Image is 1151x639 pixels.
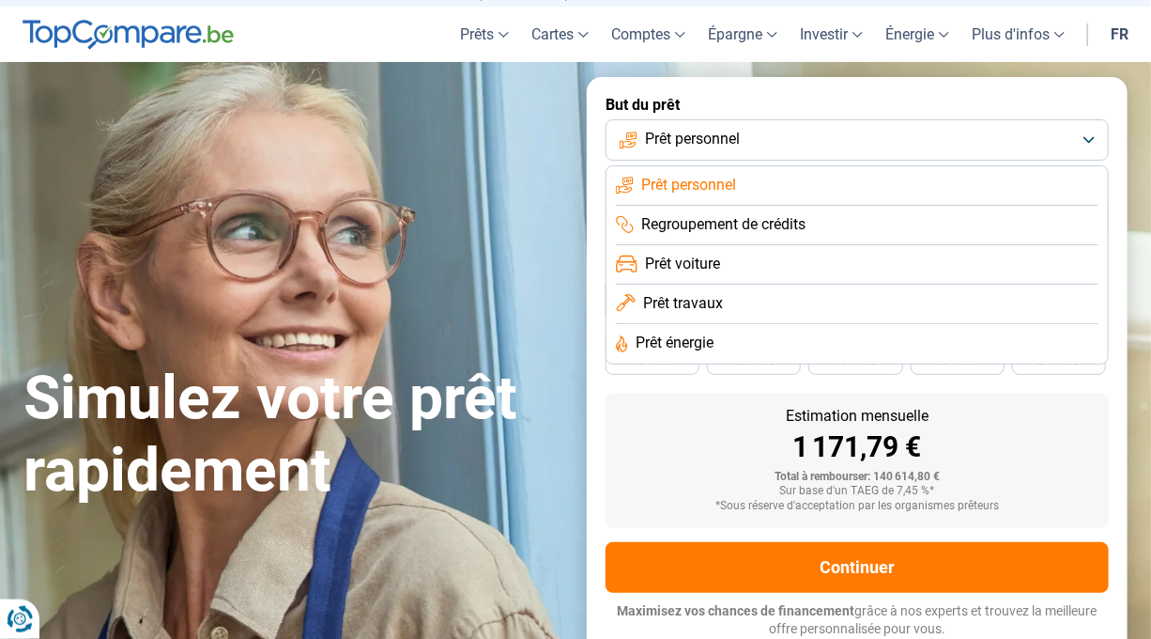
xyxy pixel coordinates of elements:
[606,602,1109,639] p: grâce à nos experts et trouvez la meilleure offre personnalisée pour vous.
[23,20,234,50] img: TopCompare
[733,355,775,366] span: 42 mois
[621,433,1094,461] div: 1 171,79 €
[621,485,1094,498] div: Sur base d'un TAEG de 7,45 %*
[641,175,736,195] span: Prêt personnel
[1038,355,1080,366] span: 24 mois
[835,355,876,366] span: 36 mois
[643,293,723,314] span: Prêt travaux
[645,254,720,274] span: Prêt voiture
[449,7,520,62] a: Prêts
[645,129,740,149] span: Prêt personnel
[1099,7,1140,62] a: fr
[23,363,564,507] h1: Simulez votre prêt rapidement
[621,471,1094,484] div: Total à rembourser: 140 614,80 €
[632,355,673,366] span: 48 mois
[520,7,600,62] a: Cartes
[960,7,1076,62] a: Plus d'infos
[636,333,714,353] span: Prêt énergie
[600,7,697,62] a: Comptes
[621,500,1094,513] div: *Sous réserve d'acceptation par les organismes prêteurs
[606,119,1109,161] button: Prêt personnel
[874,7,960,62] a: Énergie
[789,7,874,62] a: Investir
[618,603,855,618] span: Maximisez vos chances de financement
[621,409,1094,424] div: Estimation mensuelle
[606,96,1109,114] label: But du prêt
[937,355,978,366] span: 30 mois
[697,7,789,62] a: Épargne
[606,542,1109,593] button: Continuer
[641,214,806,235] span: Regroupement de crédits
